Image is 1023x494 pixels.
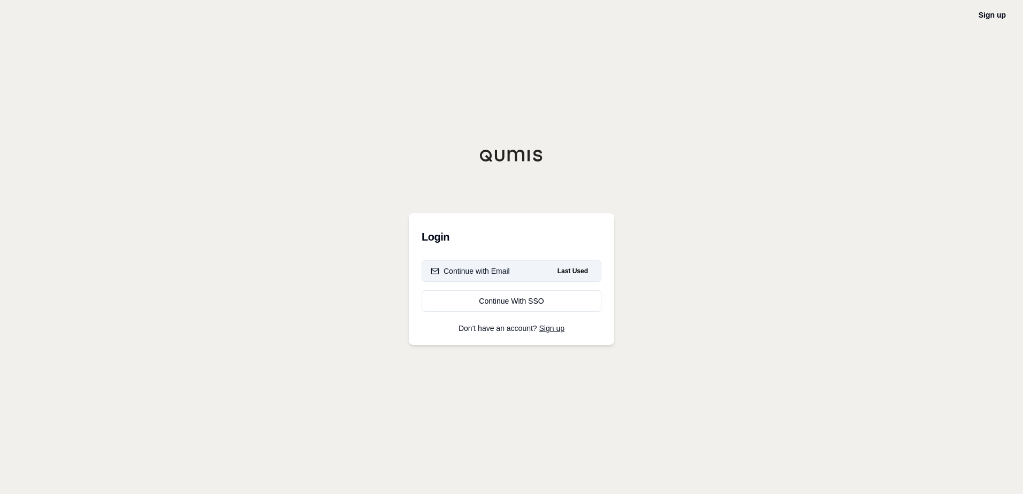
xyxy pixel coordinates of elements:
[431,296,592,306] div: Continue With SSO
[422,260,601,282] button: Continue with EmailLast Used
[979,11,1006,19] a: Sign up
[539,324,564,333] a: Sign up
[422,325,601,332] p: Don't have an account?
[422,226,601,248] h3: Login
[431,266,510,276] div: Continue with Email
[553,265,592,277] span: Last Used
[422,290,601,312] a: Continue With SSO
[479,149,544,162] img: Qumis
